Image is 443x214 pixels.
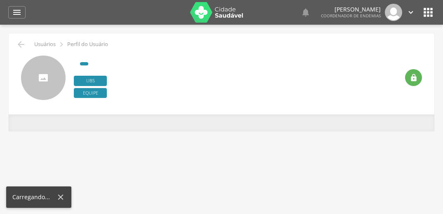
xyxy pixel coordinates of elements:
[57,40,66,49] i: 
[74,76,107,86] span: Ubs
[410,74,418,82] i: 
[406,4,415,21] a: 
[34,41,56,48] p: Usuários
[16,40,26,49] i: Voltar
[422,6,435,19] i: 
[405,69,422,86] div: Resetar senha
[67,41,108,48] p: Perfil do Usuário
[301,4,311,21] a: 
[406,8,415,17] i: 
[301,7,311,17] i: 
[321,13,381,19] span: Coordenador de Endemias
[321,7,381,12] p: [PERSON_NAME]
[12,7,22,17] i: 
[74,88,107,98] span: Equipe
[8,6,26,19] a: 
[12,193,56,201] div: Carregando...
